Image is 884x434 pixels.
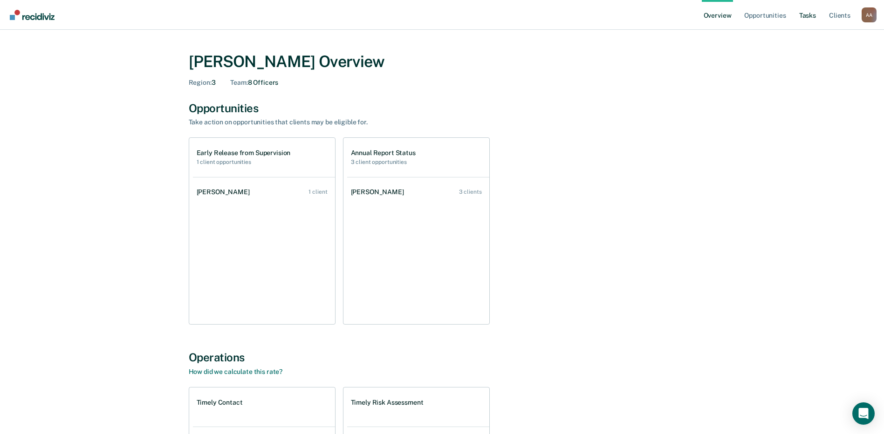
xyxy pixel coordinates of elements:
div: 3 [189,79,216,87]
div: [PERSON_NAME] [197,188,254,196]
div: A A [862,7,877,22]
h2: 1 client opportunities [197,159,291,165]
div: 3 clients [459,189,482,195]
a: [PERSON_NAME] 1 client [193,179,335,205]
div: Open Intercom Messenger [852,402,875,425]
div: [PERSON_NAME] [351,188,408,196]
span: Team : [230,79,247,86]
img: Recidiviz [10,10,55,20]
h1: Early Release from Supervision [197,149,291,157]
h1: Timely Risk Assessment [351,399,424,407]
div: Opportunities [189,102,696,115]
div: Take action on opportunities that clients may be eligible for. [189,118,515,126]
span: Region : [189,79,212,86]
div: 1 client [308,189,327,195]
button: Profile dropdown button [862,7,877,22]
a: [PERSON_NAME] 3 clients [347,179,489,205]
h1: Timely Contact [197,399,243,407]
div: 8 Officers [230,79,278,87]
h1: Annual Report Status [351,149,416,157]
a: How did we calculate this rate? [189,368,283,375]
div: Operations [189,351,696,364]
h2: 3 client opportunities [351,159,416,165]
div: [PERSON_NAME] Overview [189,52,696,71]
